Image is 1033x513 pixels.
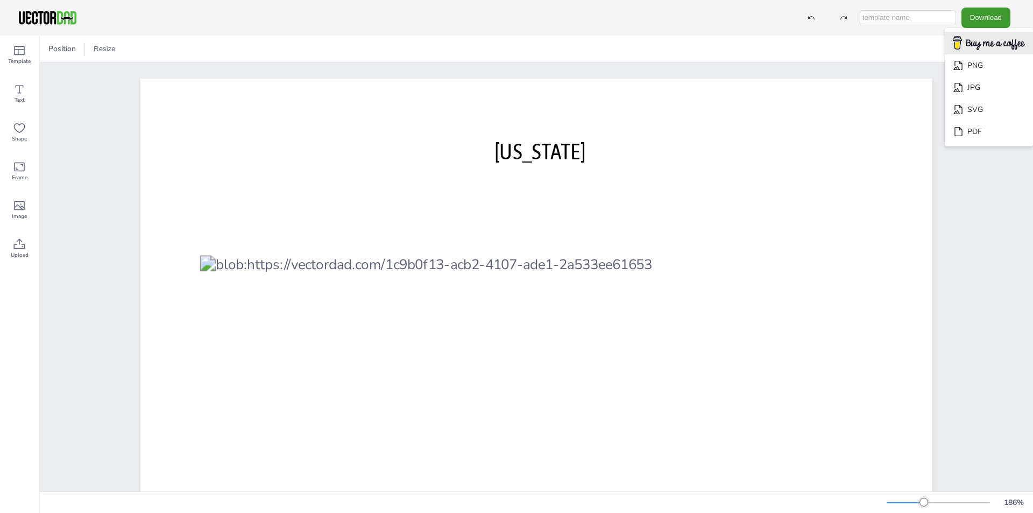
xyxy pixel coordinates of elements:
li: PDF [945,121,1033,143]
li: PNG [945,54,1033,76]
span: Position [46,44,78,54]
ul: Download [945,28,1033,147]
span: [US_STATE] [494,138,585,164]
button: Download [961,8,1010,27]
span: Text [15,96,25,104]
span: Shape [12,135,27,143]
span: Frame [12,173,27,182]
div: 186 % [1001,497,1027,508]
li: JPG [945,76,1033,99]
li: SVG [945,99,1033,121]
img: VectorDad-1.png [17,10,78,26]
img: buymecoffee.png [946,33,1032,54]
span: Upload [11,251,29,259]
input: template name [860,10,956,25]
button: Resize [89,40,120,58]
span: Template [8,57,31,66]
span: Image [12,212,27,221]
